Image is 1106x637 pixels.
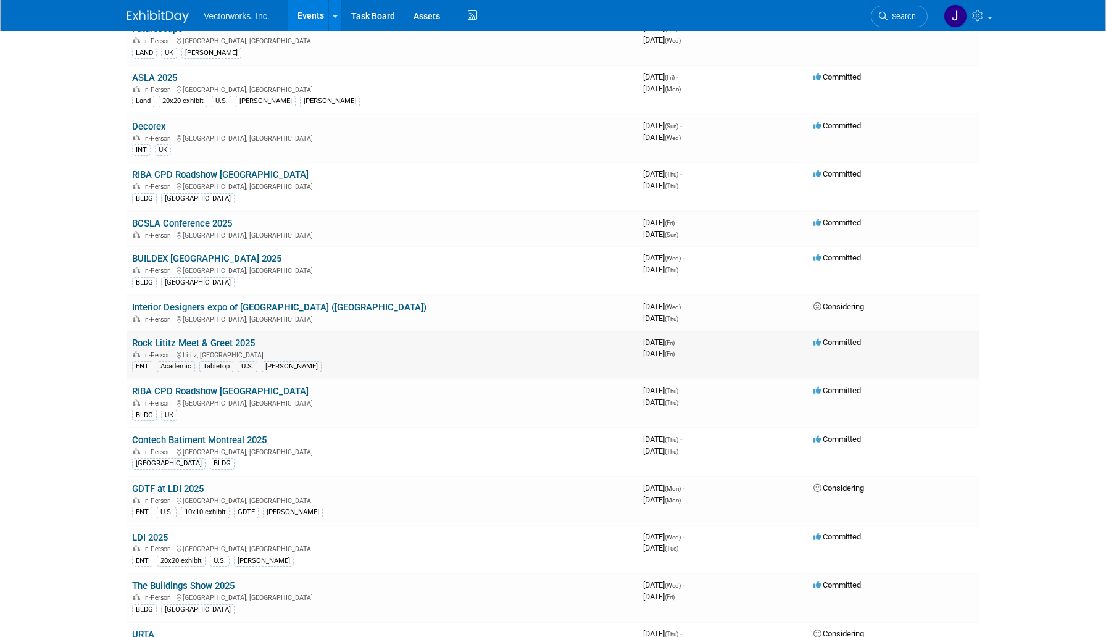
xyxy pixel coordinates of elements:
a: BCSLA Conference 2025 [132,218,232,229]
span: Considering [813,302,864,311]
div: [GEOGRAPHIC_DATA], [GEOGRAPHIC_DATA] [132,84,633,94]
span: [DATE] [643,181,678,190]
a: Interior Designers expo of [GEOGRAPHIC_DATA] ([GEOGRAPHIC_DATA]) [132,302,426,313]
span: (Thu) [665,399,678,406]
img: In-Person Event [133,315,140,322]
span: (Mon) [665,497,681,504]
span: [DATE] [643,253,684,262]
span: [DATE] [643,349,675,358]
div: U.S. [210,556,230,567]
span: (Wed) [665,534,681,541]
div: U.S. [238,361,257,372]
div: BLDG [132,193,157,204]
span: - [683,483,684,493]
div: [PERSON_NAME] [181,48,241,59]
a: RIBA CPD Roadshow [GEOGRAPHIC_DATA] [132,386,309,397]
div: BLDG [132,604,157,615]
span: [DATE] [643,483,684,493]
div: [GEOGRAPHIC_DATA], [GEOGRAPHIC_DATA] [132,592,633,602]
span: Committed [813,532,861,541]
span: [DATE] [643,133,681,142]
span: [DATE] [643,35,681,44]
a: The Buildings Show 2025 [132,580,235,591]
span: - [676,72,678,81]
span: (Wed) [665,37,681,44]
span: Considering [813,483,864,493]
span: In-Person [143,545,175,553]
span: (Wed) [665,582,681,589]
span: [DATE] [643,230,678,239]
span: (Wed) [665,255,681,262]
span: [DATE] [643,386,682,395]
span: In-Person [143,594,175,602]
span: [DATE] [643,592,675,601]
a: BUILDEX [GEOGRAPHIC_DATA] 2025 [132,253,281,264]
span: Search [888,12,916,21]
span: Committed [813,72,861,81]
div: UK [155,144,171,156]
span: (Thu) [665,388,678,394]
div: [GEOGRAPHIC_DATA] [132,458,206,469]
div: 20x20 exhibit [157,556,206,567]
span: (Fri) [665,594,675,601]
div: BLDG [132,410,157,421]
div: [PERSON_NAME] [263,507,323,518]
span: (Fri) [665,351,675,357]
div: LAND [132,48,157,59]
img: In-Person Event [133,399,140,406]
img: In-Person Event [133,86,140,92]
img: In-Person Event [133,183,140,189]
span: Vectorworks, Inc. [204,11,270,21]
span: (Wed) [665,135,681,141]
span: In-Person [143,183,175,191]
span: [DATE] [643,218,678,227]
span: - [676,338,678,347]
div: GDTF [234,507,259,518]
span: [DATE] [643,265,678,274]
span: (Thu) [665,315,678,322]
div: ENT [132,507,152,518]
div: [GEOGRAPHIC_DATA], [GEOGRAPHIC_DATA] [132,230,633,239]
span: Committed [813,580,861,589]
img: In-Person Event [133,135,140,141]
span: (Thu) [665,183,678,189]
span: (Fri) [665,74,675,81]
img: In-Person Event [133,545,140,551]
a: RIBA CPD Roadshow [GEOGRAPHIC_DATA] [132,169,309,180]
span: Committed [813,169,861,178]
span: [DATE] [643,72,678,81]
span: [DATE] [643,302,684,311]
span: Committed [813,338,861,347]
span: (Thu) [665,436,678,443]
span: [DATE] [643,532,684,541]
a: LDI 2025 [132,532,168,543]
span: [DATE] [643,314,678,323]
div: U.S. [212,96,231,107]
span: [DATE] [643,84,681,93]
img: ExhibitDay [127,10,189,23]
span: In-Person [143,86,175,94]
div: U.S. [157,507,177,518]
span: In-Person [143,399,175,407]
div: Academic [157,361,195,372]
span: In-Person [143,267,175,275]
a: GDTF at LDI 2025 [132,483,204,494]
span: Committed [813,253,861,262]
span: - [676,218,678,227]
span: In-Person [143,37,175,45]
span: - [683,302,684,311]
span: Committed [813,435,861,444]
span: - [680,386,682,395]
span: [DATE] [643,446,678,456]
span: [DATE] [643,580,684,589]
a: ASLA 2025 [132,72,177,83]
span: [DATE] [643,543,678,552]
img: Jennifer Hart [944,4,967,28]
div: [GEOGRAPHIC_DATA], [GEOGRAPHIC_DATA] [132,265,633,275]
span: (Mon) [665,485,681,492]
div: [GEOGRAPHIC_DATA], [GEOGRAPHIC_DATA] [132,133,633,143]
img: In-Person Event [133,351,140,357]
span: [DATE] [643,338,678,347]
span: [DATE] [643,435,682,444]
div: 10x10 exhibit [181,507,230,518]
